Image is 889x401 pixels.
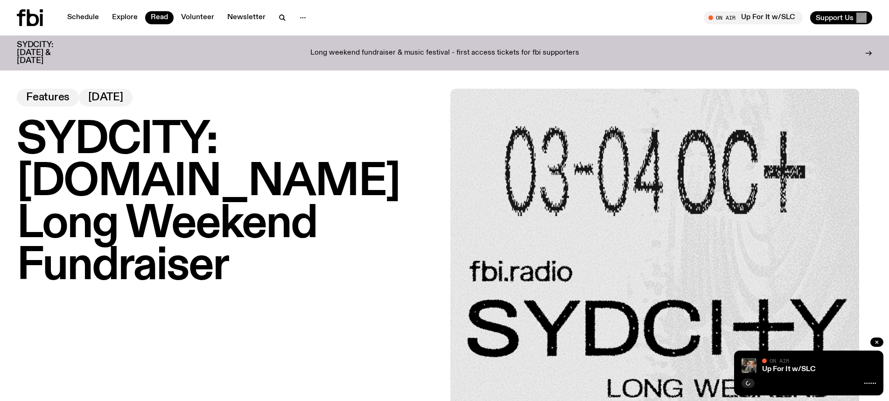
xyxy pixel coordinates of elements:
[62,11,105,24] a: Schedule
[222,11,271,24] a: Newsletter
[770,358,789,364] span: On Air
[762,366,816,373] a: Up For It w/SLC
[704,11,803,24] button: On AirUp For It w/SLC
[17,41,77,65] h3: SYDCITY: [DATE] & [DATE]
[810,11,872,24] button: Support Us
[26,92,70,103] span: Features
[88,92,123,103] span: [DATE]
[145,11,174,24] a: Read
[816,14,854,22] span: Support Us
[310,49,579,57] p: Long weekend fundraiser & music festival - first access tickets for fbi supporters
[106,11,143,24] a: Explore
[17,120,439,288] h1: SYDCITY: [DOMAIN_NAME] Long Weekend Fundraiser
[175,11,220,24] a: Volunteer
